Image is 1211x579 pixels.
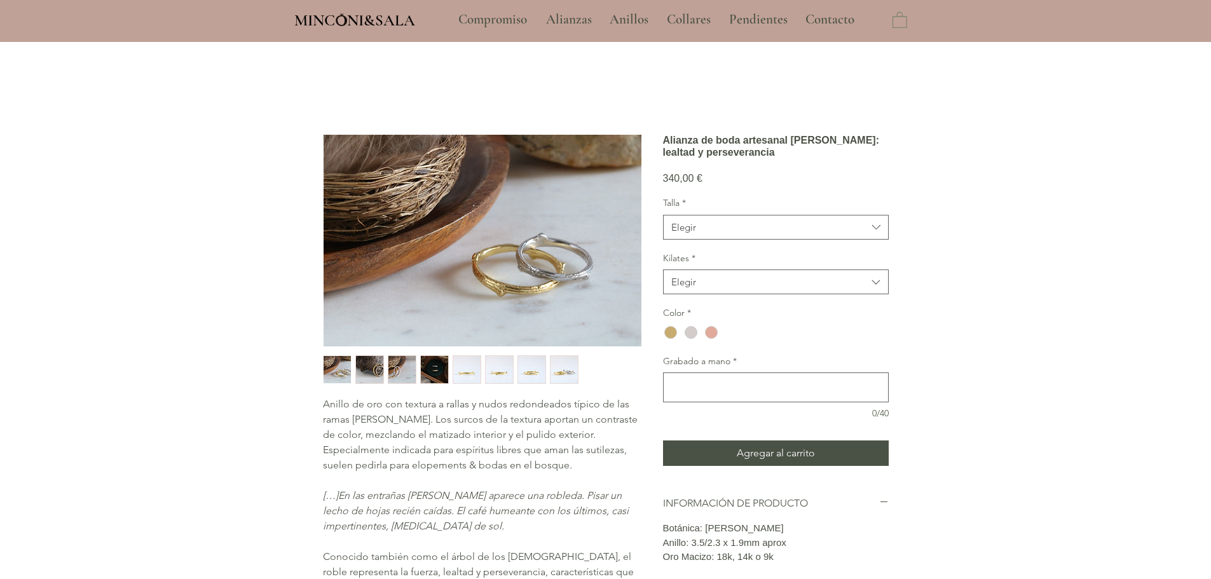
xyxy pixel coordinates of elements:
[796,4,865,36] a: Contacto
[323,398,638,471] span: Anillo de oro con textura a rallas y nudos redondeados típico de las ramas [PERSON_NAME]. Los sur...
[663,269,889,294] button: Kilates
[540,4,598,36] p: Alianzas
[356,356,383,383] img: Miniatura: Alianza de boda artesanal en oro
[453,355,481,384] button: Miniatura: Alianza de boda artesanal en oro
[550,355,578,384] button: Miniatura: Alianza de boda artesanal en oro
[600,4,657,36] a: Anillos
[323,489,629,532] span: En las entrañas [PERSON_NAME] aparece una robleda. Pisar un lecho de hojas recién caídas. El café...
[660,4,717,36] p: Collares
[294,11,415,30] span: MINCONI&SALA
[663,521,889,536] p: Botánica: [PERSON_NAME]
[671,275,696,289] div: Elegir
[663,550,889,564] p: Oro Macizo: 18k, 14k o 9k
[323,355,352,384] button: Miniatura: Alianza de boda artesanal en oro
[663,496,879,510] h2: INFORMACIÓN DE PRODUCTO
[420,355,449,384] button: Miniatura: Alianza de boda artesanal en oro
[294,8,415,29] a: MINCONI&SALA
[485,355,514,384] button: Miniatura: Alianza de boda artesanal en oro
[720,4,796,36] a: Pendientes
[517,355,546,384] button: Miniatura: Alianza de boda artesanal en oro
[449,4,537,36] a: Compromiso
[355,355,384,384] button: Miniatura: Alianza de boda artesanal en oro
[799,4,861,36] p: Contacto
[424,4,889,36] nav: Sitio
[663,407,889,420] div: 0/40
[324,135,641,346] img: Alianza de boda artesanal en oro
[663,355,889,368] label: Grabado a mano
[323,489,338,501] span: […]
[663,440,889,466] button: Agregar al carrito
[663,197,889,210] label: Talla
[663,252,889,265] label: Kilates
[388,355,416,384] button: Miniatura: Alianza de boda artesanal en oro
[663,173,702,184] span: 340,00 €
[452,4,533,36] p: Compromiso
[671,221,696,234] div: Elegir
[324,356,351,383] img: Miniatura: Alianza de boda artesanal en oro
[663,307,691,320] legend: Color
[603,4,655,36] p: Anillos
[663,134,889,158] h1: Alianza de boda artesanal [PERSON_NAME]: lealtad y perseverancia
[518,356,545,383] img: Miniatura: Alianza de boda artesanal en oro
[323,134,642,347] button: Alianza de boda artesanal en oroAgrandar
[657,4,720,36] a: Collares
[388,356,416,383] img: Miniatura: Alianza de boda artesanal en oro
[663,215,889,240] button: Talla
[663,536,889,550] p: Anillo: 3.5/2.3 x 1.9mm aprox
[421,356,448,383] img: Miniatura: Alianza de boda artesanal en oro
[453,356,481,383] img: Miniatura: Alianza de boda artesanal en oro
[737,446,815,461] span: Agregar al carrito
[551,356,578,383] img: Miniatura: Alianza de boda artesanal en oro
[336,13,347,26] img: Minconi Sala
[723,4,794,36] p: Pendientes
[486,356,513,383] img: Miniatura: Alianza de boda artesanal en oro
[537,4,600,36] a: Alianzas
[663,496,889,510] button: INFORMACIÓN DE PRODUCTO
[664,378,888,397] textarea: Grabado a mano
